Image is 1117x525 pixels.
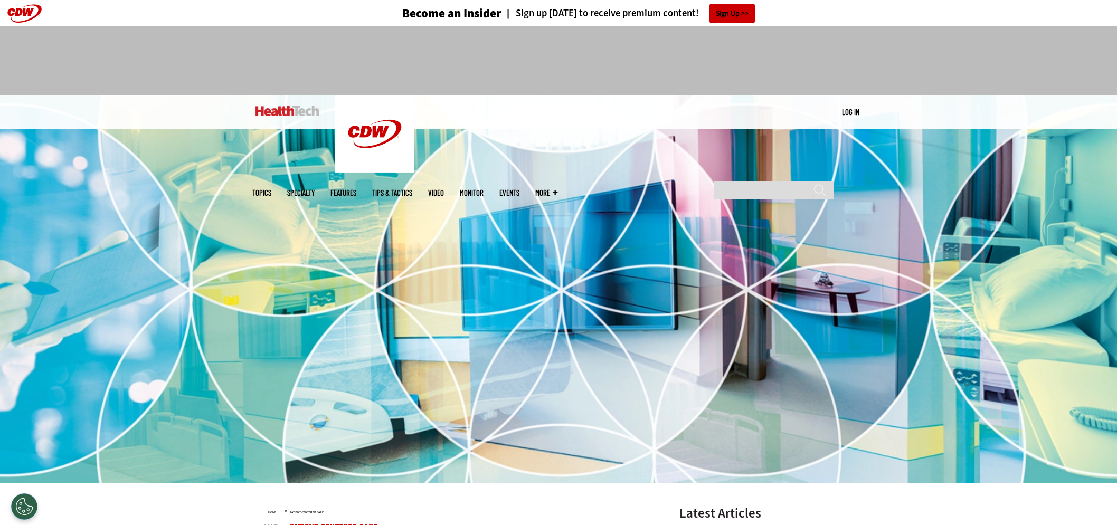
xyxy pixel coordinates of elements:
a: Features [330,189,356,197]
a: Home [268,510,276,514]
button: Open Preferences [11,493,37,520]
a: MonITor [460,189,484,197]
a: Events [499,189,519,197]
a: CDW [335,165,414,176]
h3: Latest Articles [679,507,838,520]
div: User menu [842,107,859,118]
div: » [268,507,651,515]
a: Tips & Tactics [372,189,412,197]
span: Specialty [287,189,315,197]
iframe: advertisement [366,37,751,84]
span: More [535,189,557,197]
span: Topics [252,189,271,197]
a: Log in [842,107,859,117]
img: Home [335,95,414,173]
h3: Become an Insider [402,7,501,20]
a: Sign Up [709,4,755,23]
div: Cookies Settings [11,493,37,520]
a: Patient-Centered Care [290,510,324,514]
a: Video [428,189,444,197]
img: Home [255,106,319,116]
a: Sign up [DATE] to receive premium content! [501,8,699,18]
a: Become an Insider [363,7,501,20]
